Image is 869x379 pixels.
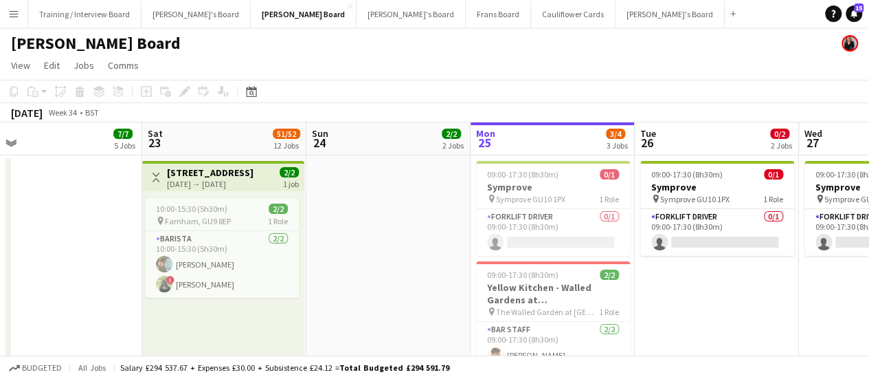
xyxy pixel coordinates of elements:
div: BST [85,107,99,118]
app-user-avatar: Thomasina Dixon [842,35,858,52]
span: Comms [108,59,139,72]
span: Edit [44,59,60,72]
button: Cauliflower Cards [531,1,616,28]
a: View [5,56,36,74]
button: [PERSON_NAME] Board [251,1,357,28]
button: [PERSON_NAME]'s Board [357,1,466,28]
span: 15 [854,3,864,12]
span: Total Budgeted £294 591.79 [339,362,449,373]
span: Budgeted [22,363,62,373]
a: Edit [38,56,65,74]
span: View [11,59,30,72]
div: [DATE] [11,106,43,120]
button: Training / Interview Board [28,1,142,28]
button: Frans Board [466,1,531,28]
button: [PERSON_NAME]'s Board [142,1,251,28]
a: Comms [102,56,144,74]
button: [PERSON_NAME]'s Board [616,1,725,28]
div: Salary £294 537.67 + Expenses £30.00 + Subsistence £24.12 = [120,362,449,373]
span: All jobs [76,362,109,373]
a: Jobs [68,56,100,74]
button: Budgeted [7,360,64,376]
h1: [PERSON_NAME] Board [11,33,181,54]
a: 15 [846,6,862,22]
span: Week 34 [45,107,80,118]
span: Jobs [74,59,94,72]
